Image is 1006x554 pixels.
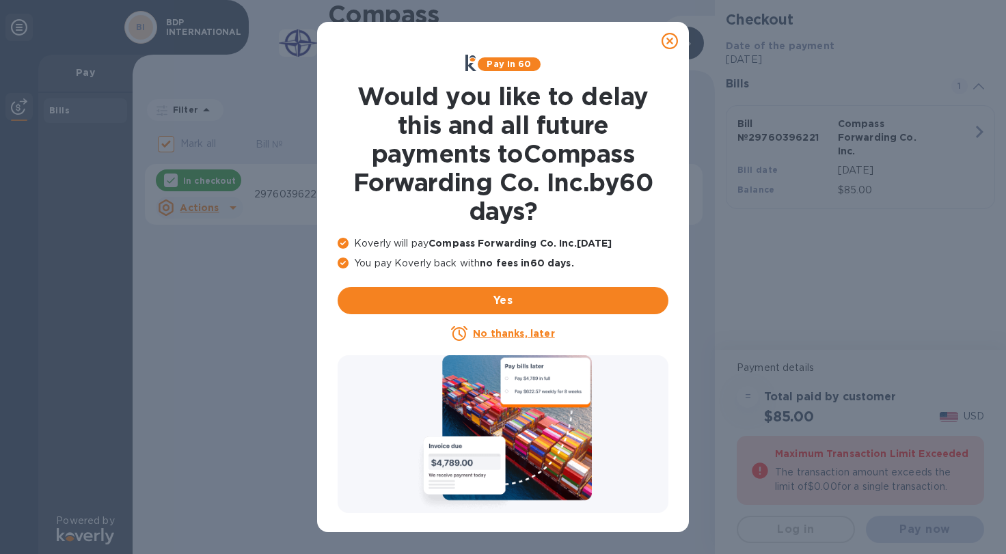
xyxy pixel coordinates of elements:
b: Compass Forwarding Co. Inc. [DATE] [429,238,612,249]
p: Koverly will pay [338,236,668,251]
p: You pay Koverly back with [338,256,668,271]
button: Yes [338,287,668,314]
u: No thanks, later [473,328,554,339]
h1: Would you like to delay this and all future payments to Compass Forwarding Co. Inc. by 60 days ? [338,82,668,225]
b: Pay in 60 [487,59,531,69]
b: no fees in 60 days . [480,258,573,268]
span: Yes [349,292,657,309]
